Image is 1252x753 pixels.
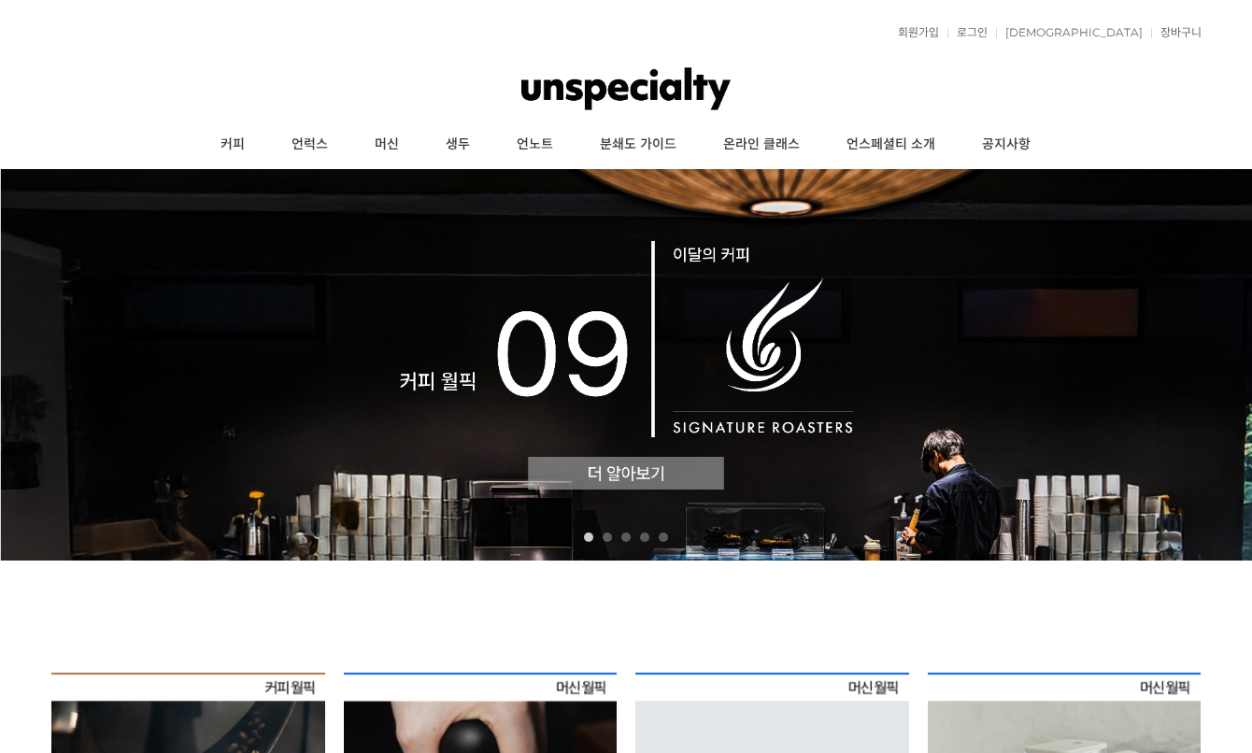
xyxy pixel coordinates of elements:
[268,121,351,168] a: 언럭스
[584,533,593,542] a: 1
[351,121,422,168] a: 머신
[640,533,649,542] a: 4
[1151,27,1202,38] a: 장바구니
[823,121,959,168] a: 언스페셜티 소개
[959,121,1054,168] a: 공지사항
[621,533,631,542] a: 3
[422,121,493,168] a: 생두
[493,121,576,168] a: 언노트
[947,27,988,38] a: 로그인
[996,27,1143,38] a: [DEMOGRAPHIC_DATA]
[603,533,612,542] a: 2
[659,533,668,542] a: 5
[889,27,939,38] a: 회원가입
[521,61,732,117] img: 언스페셜티 몰
[576,121,700,168] a: 분쇄도 가이드
[197,121,268,168] a: 커피
[700,121,823,168] a: 온라인 클래스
